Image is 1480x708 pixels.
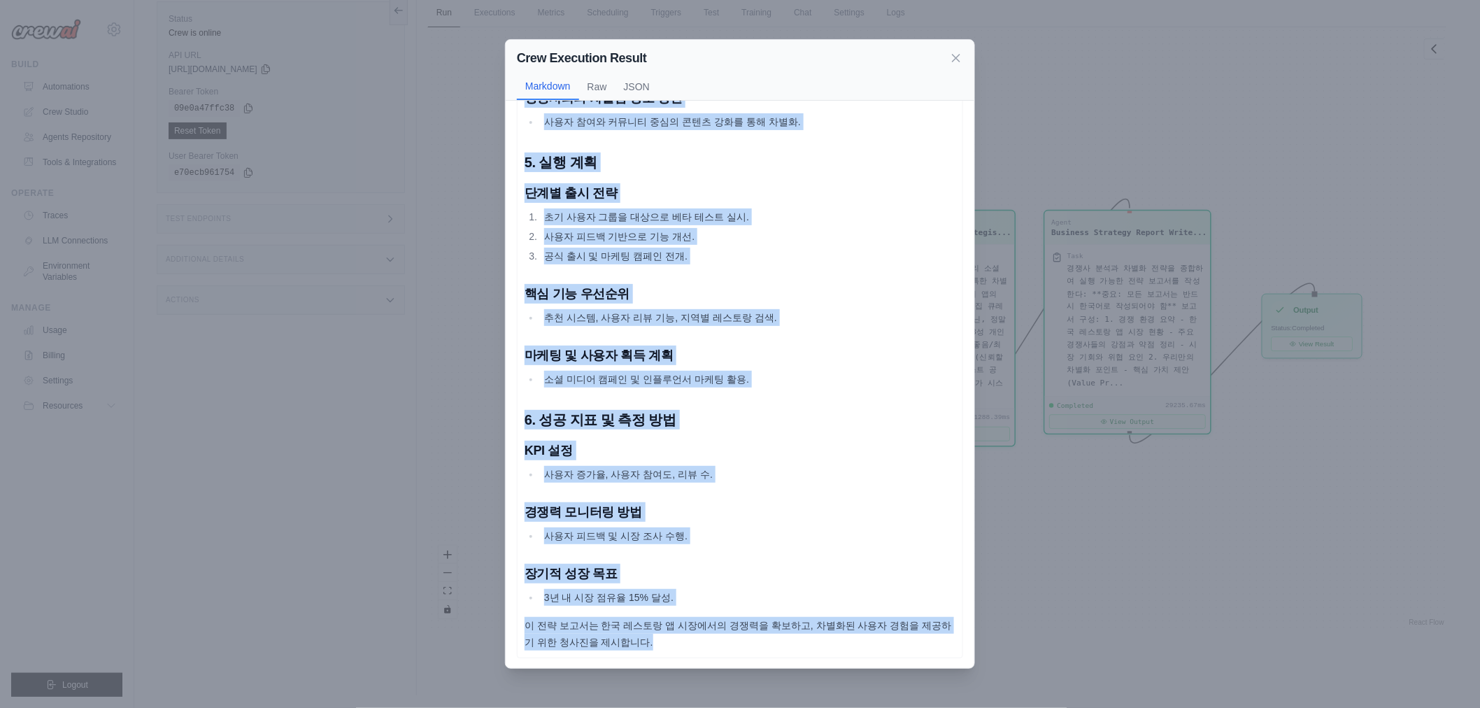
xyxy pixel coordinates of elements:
[540,228,955,245] li: 사용자 피드백 기반으로 기능 개선.
[540,208,955,225] li: 초기 사용자 그룹을 대상으로 베타 테스트 실시.
[540,309,955,326] li: 추천 시스템, 사용자 리뷰 기능, 지역별 레스토랑 검색.
[525,410,955,430] h2: 6. 성공 지표 및 측정 방법
[525,564,955,583] h3: 장기적 성장 목표
[517,48,647,68] h2: Crew Execution Result
[579,73,616,100] button: Raw
[540,248,955,264] li: 공식 출시 및 마케팅 캠페인 전개.
[525,153,955,172] h2: 5. 실행 계획
[540,589,955,606] li: 3년 내 시장 점유율 15% 달성.
[517,73,579,100] button: Markdown
[540,466,955,483] li: 사용자 증가율, 사용자 참여도, 리뷰 수.
[525,617,955,651] p: 이 전략 보고서는 한국 레스토랑 앱 시장에서의 경쟁력을 확보하고, 차별화된 사용자 경험을 제공하기 위한 청사진을 제시합니다.
[540,528,955,544] li: 사용자 피드백 및 시장 조사 수행.
[525,441,955,460] h3: KPI 설정
[540,371,955,388] li: 소셜 미디어 캠페인 및 인플루언서 마케팅 활용.
[525,284,955,304] h3: 핵심 기능 우선순위
[525,183,955,203] h3: 단계별 출시 전략
[540,113,955,130] li: 사용자 참여와 커뮤니티 중심의 콘텐츠 강화를 통해 차별화.
[616,73,658,100] button: JSON
[525,502,955,522] h3: 경쟁력 모니터링 방법
[525,346,955,365] h3: 마케팅 및 사용자 획득 계획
